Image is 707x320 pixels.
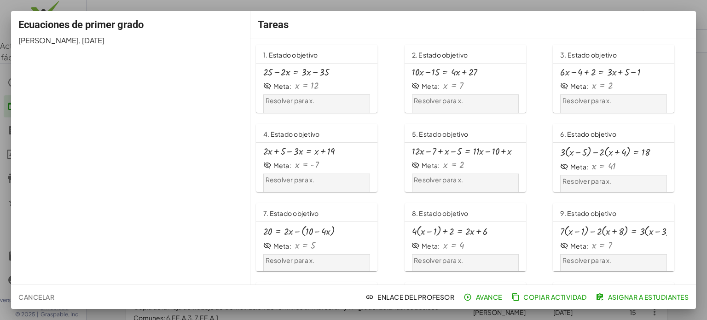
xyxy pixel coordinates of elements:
[562,177,612,185] font: Resolver para x.
[510,289,590,305] button: Copiar actividad
[266,256,315,264] font: Resolver para x.
[79,35,104,45] font: , [DATE]
[570,163,588,171] font: Meta:
[476,293,502,301] font: Avance
[560,51,617,59] font: 3. Estado objetivo
[412,82,420,90] i: Goal State is hidden.
[422,161,440,169] font: Meta:
[263,161,272,169] i: Goal State is hidden.
[412,130,469,138] font: 5. Estado objetivo
[18,293,54,301] font: Cancelar
[562,96,612,105] font: Resolver para x.
[422,242,440,250] font: Meta:
[266,175,315,184] font: Resolver para x.
[560,82,568,90] i: Goal State is hidden.
[256,124,394,192] a: 4. Estado objetivoMeta:Resolver para x.
[258,19,289,30] font: Tareas
[594,289,692,305] button: Asignar a estudiantes
[256,203,394,271] a: 7. Estado objetivoMeta:Resolver para x.
[553,45,690,113] a: 3. Estado objetivoMeta:Resolver para x.
[523,293,586,301] font: Copiar actividad
[18,19,144,30] font: Ecuaciones de primer grado
[414,175,463,184] font: Resolver para x.
[414,256,463,264] font: Resolver para x.
[273,242,291,250] font: Meta:
[562,256,612,264] font: Resolver para x.
[560,163,568,171] i: Goal State is hidden.
[263,130,320,138] font: 4. Estado objetivo
[263,242,272,250] i: Goal State is hidden.
[570,242,588,250] font: Meta:
[560,130,616,138] font: 6. Estado objetivo
[263,82,272,90] i: Goal State is hidden.
[405,203,542,271] a: 8. Estado objetivoMeta:Resolver para x.
[263,209,319,217] font: 7. Estado objetivo
[608,293,689,301] font: Asignar a estudiantes
[412,209,469,217] font: 8. Estado objetivo
[560,242,568,250] i: Goal State is hidden.
[15,289,58,305] button: Cancelar
[273,161,291,169] font: Meta:
[553,203,690,271] a: 9. Estado objetivoMeta:Resolver para x.
[412,242,420,250] i: Goal State is hidden.
[422,82,440,90] font: Meta:
[263,51,318,59] font: 1. Estado objetivo
[412,51,468,59] font: 2. Estado objetivo
[412,161,420,169] i: Goal State is hidden.
[273,82,291,90] font: Meta:
[405,45,542,113] a: 2. Estado objetivoMeta:Resolver para x.
[377,293,454,301] font: Enlace del profesor
[414,96,463,105] font: Resolver para x.
[553,124,690,192] a: 6. Estado objetivoMeta:Resolver para x.
[364,289,458,305] button: Enlace del profesor
[405,124,542,192] a: 5. Estado objetivoMeta:Resolver para x.
[560,209,616,217] font: 9. Estado objetivo
[266,96,315,105] font: Resolver para x.
[462,289,505,305] button: Avance
[18,35,79,45] font: [PERSON_NAME]
[256,45,394,113] a: 1. Estado objetivoMeta:Resolver para x.
[570,82,588,90] font: Meta:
